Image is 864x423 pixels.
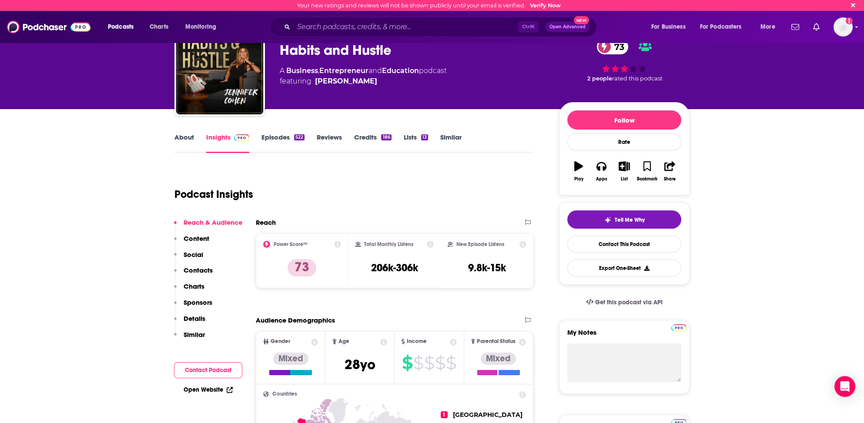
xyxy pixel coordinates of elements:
[179,20,228,34] button: open menu
[834,17,853,37] span: Logged in as BretAita
[456,241,504,247] h2: New Episode Listens
[421,134,428,140] div: 13
[645,20,697,34] button: open menu
[274,241,308,247] h2: Power Score™
[174,314,205,330] button: Details
[185,21,216,33] span: Monitoring
[7,19,90,35] img: Podchaser - Follow, Share and Rate Podcasts
[297,2,561,9] div: Your new ratings and reviews will not be shown publicly until your email is verified.
[174,266,213,282] button: Contacts
[315,76,377,87] a: Jennifer Cohen
[834,17,853,37] img: User Profile
[446,356,456,370] span: $
[468,261,506,274] h3: 9.8k-15k
[184,218,242,226] p: Reach & Audience
[754,20,786,34] button: open menu
[834,376,855,397] div: Open Intercom Messenger
[481,353,516,365] div: Mixed
[579,292,670,313] a: Get this podcast via API
[174,234,209,250] button: Content
[567,328,681,343] label: My Notes
[546,22,589,32] button: Open AdvancedNew
[318,67,319,75] span: ,
[694,20,754,34] button: open menu
[278,17,605,37] div: Search podcasts, credits, & more...
[559,33,690,87] div: 73 2 peoplerated this podcast
[606,39,629,54] span: 73
[407,339,427,344] span: Income
[317,133,342,153] a: Reviews
[294,20,518,34] input: Search podcasts, credits, & more...
[595,299,663,306] span: Get this podcast via API
[700,21,742,33] span: For Podcasters
[567,133,681,151] div: Rate
[604,216,611,223] img: tell me why sparkle
[108,21,134,33] span: Podcasts
[834,17,853,37] button: Show profile menu
[176,27,263,114] img: Habits and Hustle
[184,250,203,259] p: Social
[271,339,290,344] span: Gender
[612,75,663,82] span: rated this podcast
[381,134,391,140] div: 186
[846,17,853,24] svg: Email not verified
[413,356,423,370] span: $
[174,282,204,298] button: Charts
[174,250,203,266] button: Social
[424,356,434,370] span: $
[354,133,391,153] a: Credits186
[184,282,204,290] p: Charts
[440,133,462,153] a: Similar
[272,391,297,397] span: Countries
[530,2,561,9] a: Verify Now
[404,133,428,153] a: Lists13
[184,314,205,323] p: Details
[477,339,516,344] span: Parental Status
[435,356,445,370] span: $
[234,134,249,141] img: Podchaser Pro
[184,298,212,306] p: Sponsors
[174,362,242,378] button: Contact Podcast
[286,67,318,75] a: Business
[664,177,676,182] div: Share
[144,20,174,34] a: Charts
[760,21,775,33] span: More
[184,234,209,243] p: Content
[206,133,249,153] a: InsightsPodchaser Pro
[615,216,645,223] span: Tell Me Why
[288,259,316,276] p: 73
[174,188,253,201] h1: Podcast Insights
[402,356,412,370] span: $
[659,156,681,187] button: Share
[174,218,242,234] button: Reach & Audience
[338,339,349,344] span: Age
[597,39,629,54] a: 73
[788,20,803,34] a: Show notifications dropdown
[637,177,657,182] div: Bookmark
[671,324,687,331] img: Podchaser Pro
[319,67,368,75] a: Entrepreneur
[590,156,613,187] button: Apps
[150,21,168,33] span: Charts
[587,75,612,82] span: 2 people
[364,241,413,247] h2: Total Monthly Listens
[636,156,658,187] button: Bookmark
[567,260,681,276] button: Export One-Sheet
[596,177,607,182] div: Apps
[345,356,375,373] span: 28 yo
[184,266,213,274] p: Contacts
[184,330,205,339] p: Similar
[294,134,305,140] div: 522
[441,411,448,418] span: 1
[453,411,522,419] span: [GEOGRAPHIC_DATA]
[382,67,419,75] a: Education
[671,323,687,331] a: Pro website
[574,16,589,24] span: New
[174,298,212,314] button: Sponsors
[549,25,586,29] span: Open Advanced
[368,67,382,75] span: and
[280,66,447,87] div: A podcast
[280,76,447,87] span: featuring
